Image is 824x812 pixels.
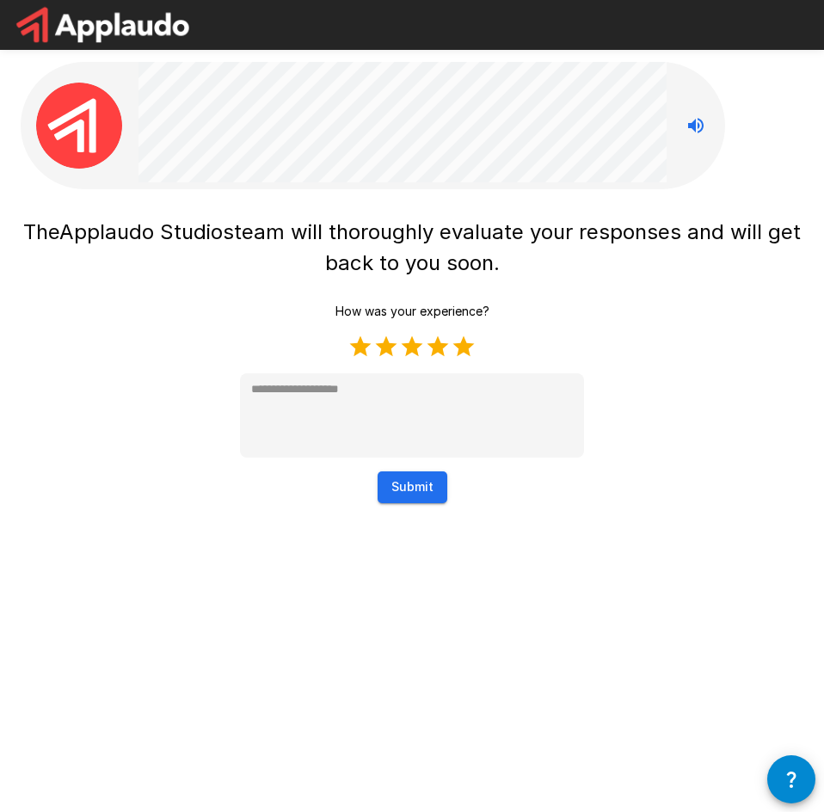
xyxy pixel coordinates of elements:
[23,219,59,244] span: The
[335,303,489,320] p: How was your experience?
[679,108,713,143] button: Stop reading questions aloud
[59,219,234,244] span: Applaudo Studios
[234,219,807,275] span: team will thoroughly evaluate your responses and will get back to you soon.
[36,83,122,169] img: applaudo_avatar.png
[378,471,447,503] button: Submit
